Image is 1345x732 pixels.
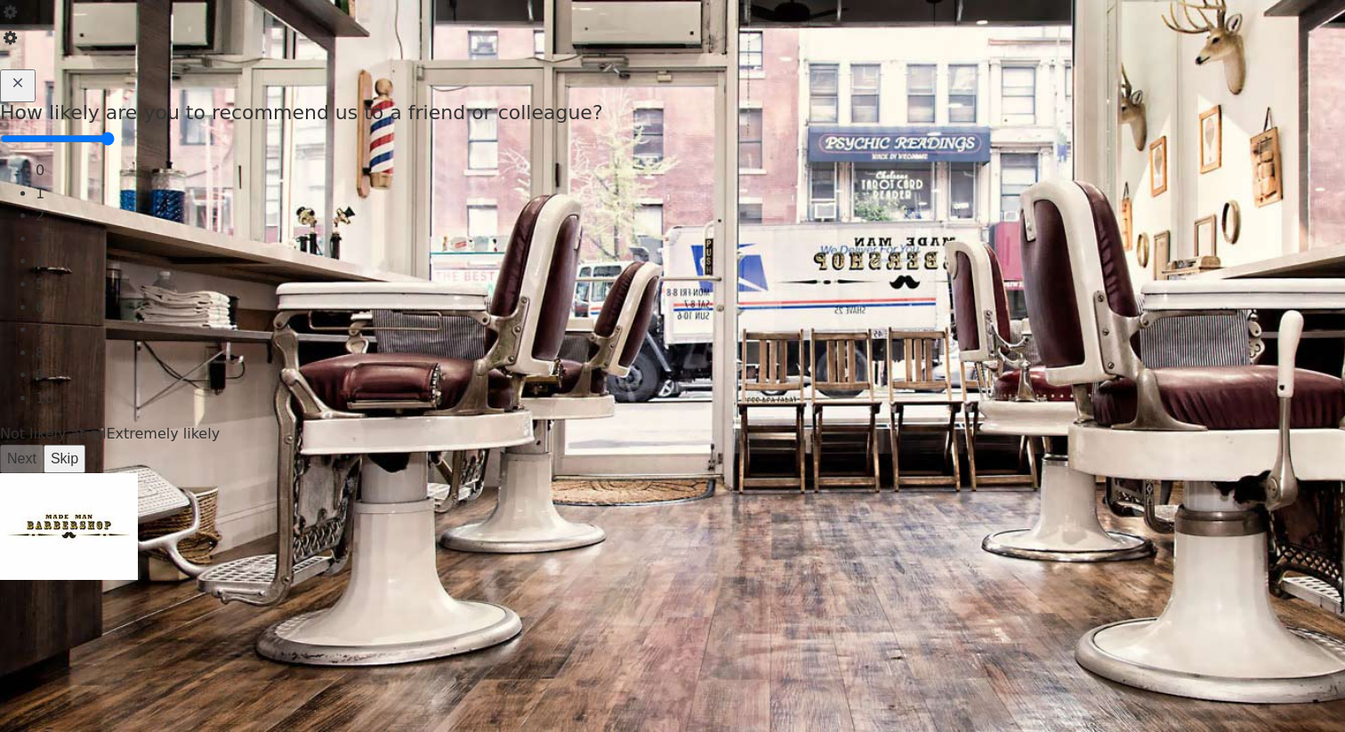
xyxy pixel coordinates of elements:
[36,318,1345,342] li: 7
[36,364,1345,387] li: 9
[36,342,1345,365] li: 8
[36,182,1345,205] li: 1
[36,205,1345,228] li: 2
[106,425,220,442] span: Extremely likely
[36,387,1345,410] li: 10
[44,445,85,473] button: Skip
[36,273,1345,296] li: 5
[36,250,1345,273] li: 4
[36,296,1345,319] li: 6
[36,228,1345,251] li: 3
[36,159,1345,182] li: 0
